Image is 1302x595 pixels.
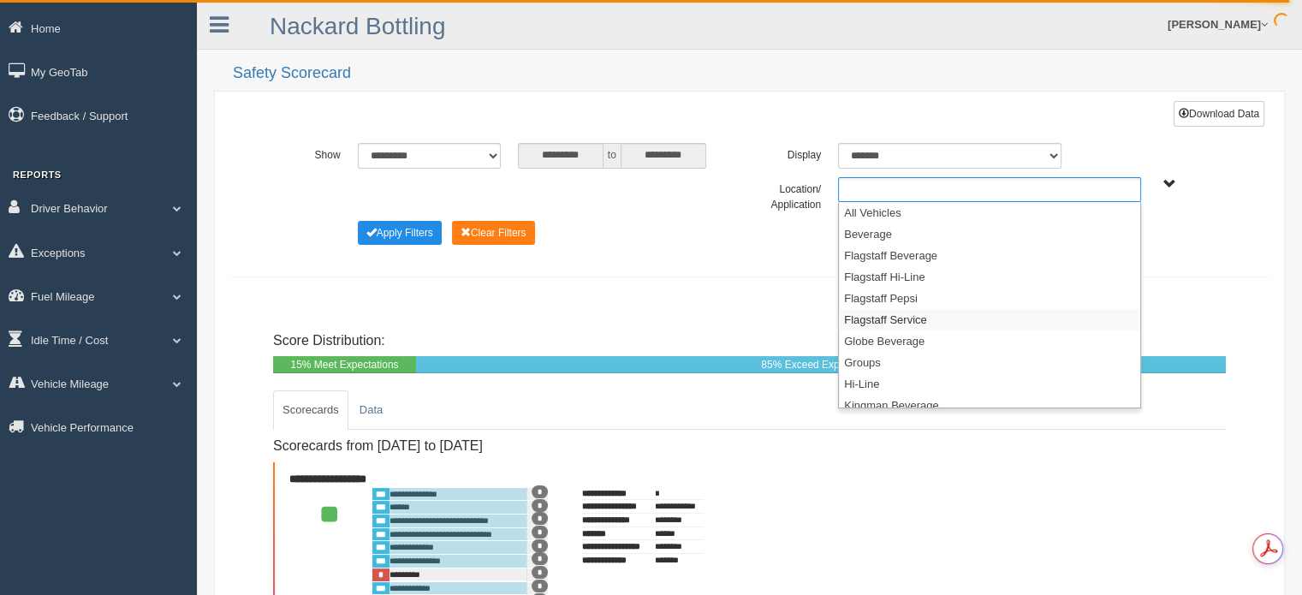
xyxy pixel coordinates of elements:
[761,359,880,371] span: 85% Exceed Expectations
[350,390,392,430] a: Data
[839,330,1140,352] li: Globe Beverage
[749,143,829,164] label: Display
[839,202,1140,223] li: All Vehicles
[839,245,1140,266] li: Flagstaff Beverage
[273,333,1226,348] h4: Score Distribution:
[1174,101,1264,127] button: Download Data
[839,395,1140,416] li: Kingman Beverage
[839,266,1140,288] li: Flagstaff Hi-Line
[839,223,1140,245] li: Beverage
[269,143,349,164] label: Show
[270,13,445,39] a: Nackard Bottling
[273,438,787,454] h4: Scorecards from [DATE] to [DATE]
[603,143,621,169] span: to
[839,373,1140,395] li: Hi-Line
[839,288,1140,309] li: Flagstaff Pepsi
[273,390,348,430] a: Scorecards
[839,352,1140,373] li: Groups
[290,359,398,371] span: 15% Meet Expectations
[233,65,1285,82] h2: Safety Scorecard
[839,309,1140,330] li: Flagstaff Service
[358,221,442,245] button: Change Filter Options
[452,221,535,245] button: Change Filter Options
[750,177,830,212] label: Location/ Application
